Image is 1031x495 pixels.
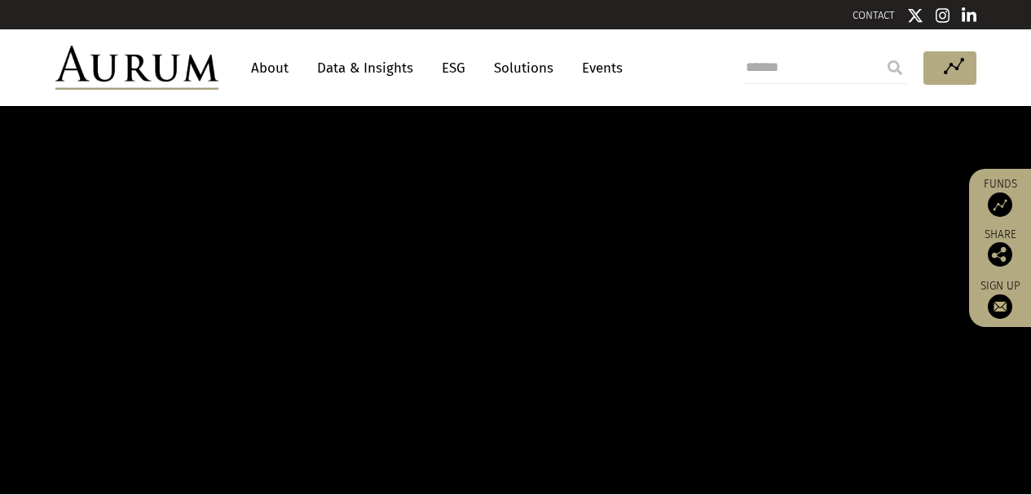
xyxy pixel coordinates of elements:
[977,279,1023,319] a: Sign up
[853,9,895,21] a: CONTACT
[907,7,923,24] img: Twitter icon
[988,242,1012,267] img: Share this post
[936,7,950,24] img: Instagram icon
[988,294,1012,319] img: Sign up to our newsletter
[977,229,1023,267] div: Share
[962,7,976,24] img: Linkedin icon
[434,53,474,83] a: ESG
[309,53,421,83] a: Data & Insights
[486,53,562,83] a: Solutions
[879,51,911,84] input: Submit
[977,177,1023,217] a: Funds
[574,53,623,83] a: Events
[988,192,1012,217] img: Access Funds
[55,46,218,90] img: Aurum
[243,53,297,83] a: About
